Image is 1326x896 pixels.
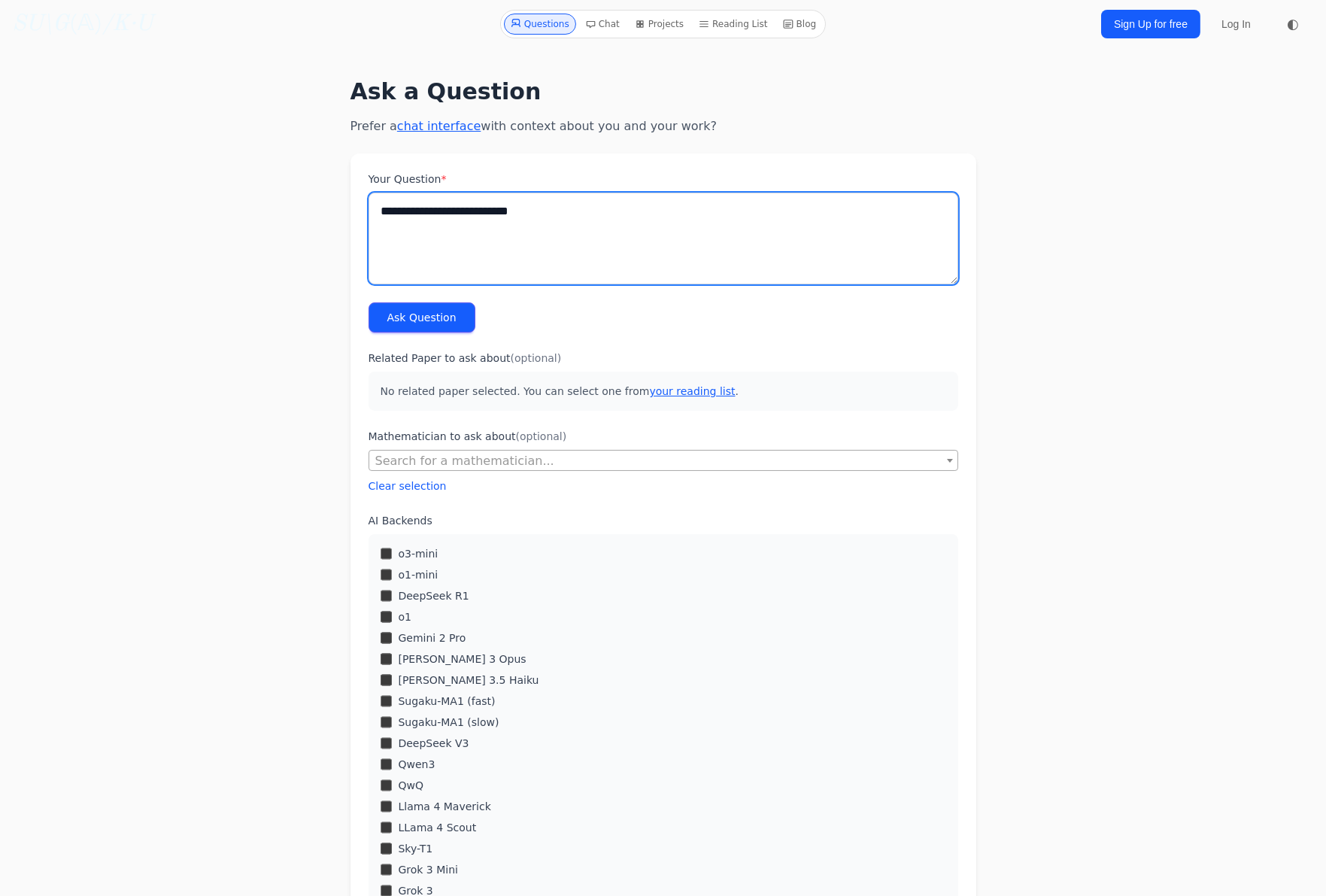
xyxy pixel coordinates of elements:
label: [PERSON_NAME] 3 Opus [398,651,526,667]
a: SU\G(𝔸)/K·U [12,11,153,38]
label: o1 [398,609,411,624]
i: SU\G [12,13,69,35]
label: [PERSON_NAME] 3.5 Haiku [398,673,539,688]
h1: Ask a Question [350,78,976,105]
label: DeepSeek R1 [398,588,469,603]
span: Search for a mathematician... [369,451,957,472]
button: Clear selection [369,478,447,494]
i: /K·U [102,13,153,35]
a: Reading List [693,14,774,35]
label: Sugaku-MA1 (slow) [398,715,499,730]
button: ◐ [1278,9,1308,39]
a: Projects [629,14,690,35]
label: Your Question [369,172,958,187]
a: Sign Up for free [1101,10,1200,38]
span: ◐ [1287,17,1299,31]
label: LLama 4 Scout [398,820,476,835]
button: Ask Question [369,302,475,333]
span: Search for a mathematician... [375,454,554,468]
label: AI Backends [369,513,958,528]
span: (optional) [516,430,567,442]
a: Chat [579,14,626,35]
label: DeepSeek V3 [398,736,469,751]
a: Blog [777,14,823,35]
label: Llama 4 Maverick [398,799,490,814]
a: chat interface [397,119,481,133]
p: Prefer a with context about you and your work? [350,117,976,135]
label: o1-mini [398,567,438,582]
p: No related paper selected. You can select one from . [369,372,958,411]
a: Questions [504,14,576,35]
label: Gemini 2 Pro [398,630,466,645]
label: Sugaku-MA1 (fast) [398,694,495,709]
label: Sky-T1 [398,841,432,856]
label: Related Paper to ask about [369,351,958,366]
a: your reading list [649,385,735,397]
label: Mathematician to ask about [369,429,958,444]
span: (optional) [511,352,562,364]
a: Log In [1212,11,1260,38]
label: Qwen3 [398,757,435,772]
span: Search for a mathematician... [369,450,958,471]
label: o3-mini [398,546,438,561]
label: Grok 3 Mini [398,862,458,877]
label: QwQ [398,778,423,793]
